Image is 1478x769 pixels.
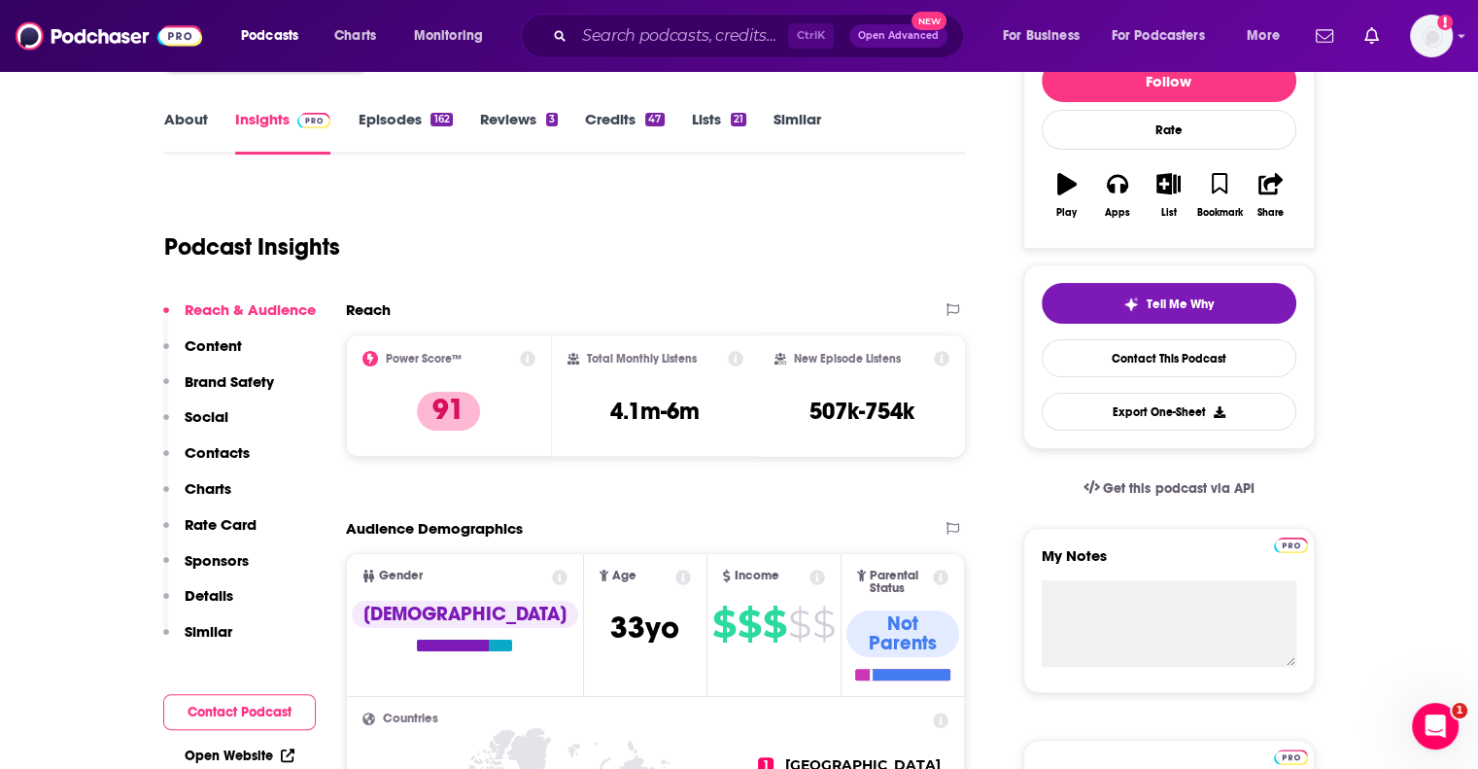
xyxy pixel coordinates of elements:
button: Sponsors [163,551,249,587]
button: Follow [1042,59,1296,102]
a: Episodes162 [358,110,452,155]
button: Brand Safety [163,372,274,408]
span: Gender [379,570,423,582]
div: 162 [430,113,452,126]
p: Sponsors [185,551,249,570]
button: Bookmark [1194,160,1245,230]
a: Lists21 [692,110,746,155]
span: $ [738,609,761,640]
div: 47 [645,113,664,126]
span: Income [735,570,779,582]
button: Charts [163,479,231,515]
span: Logged in as mindyn [1410,15,1453,57]
button: open menu [227,20,324,52]
input: Search podcasts, credits, & more... [574,20,788,52]
button: Rate Card [163,515,257,551]
h2: Reach [346,300,391,319]
span: 33 yo [610,609,679,647]
p: Brand Safety [185,372,274,391]
p: Similar [185,622,232,641]
button: Share [1245,160,1295,230]
iframe: Intercom live chat [1412,703,1459,750]
a: Similar [773,110,821,155]
button: Reach & Audience [163,300,316,336]
a: InsightsPodchaser Pro [235,110,331,155]
h2: Power Score™ [386,352,462,366]
span: Countries [383,713,438,725]
div: Share [1257,207,1284,219]
a: Credits47 [585,110,664,155]
p: 91 [417,392,480,431]
span: More [1247,22,1280,50]
button: Social [163,407,228,443]
button: open menu [1099,20,1233,52]
span: Parental Status [870,570,930,595]
h3: 507k-754k [809,397,914,426]
a: Show notifications dropdown [1308,19,1341,52]
h2: Audience Demographics [346,519,523,538]
span: Tell Me Why [1147,297,1214,312]
h1: Podcast Insights [164,232,340,262]
a: Pro website [1274,535,1308,553]
p: Social [185,407,228,426]
span: Ctrl K [788,23,834,49]
a: About [164,110,208,155]
span: Open Advanced [858,31,939,41]
div: 3 [546,113,558,126]
span: $ [788,609,810,640]
button: Apps [1092,160,1143,230]
button: Export One-Sheet [1042,393,1296,431]
div: [DEMOGRAPHIC_DATA] [352,601,578,628]
button: Play [1042,160,1092,230]
a: Pro website [1274,747,1308,765]
span: Charts [334,22,376,50]
p: Content [185,336,242,355]
button: open menu [1233,20,1304,52]
button: Similar [163,622,232,658]
h2: New Episode Listens [794,352,901,366]
div: Not Parents [846,611,960,657]
a: Get this podcast via API [1068,465,1270,512]
img: Podchaser - Follow, Share and Rate Podcasts [16,17,202,54]
button: Content [163,336,242,372]
p: Reach & Audience [185,300,316,319]
button: Contacts [163,443,250,479]
div: Rate [1042,110,1296,150]
button: tell me why sparkleTell Me Why [1042,283,1296,324]
p: Details [185,586,233,605]
span: 1 [1452,703,1467,718]
p: Charts [185,479,231,498]
a: Reviews3 [480,110,558,155]
a: Show notifications dropdown [1357,19,1387,52]
button: open menu [989,20,1104,52]
svg: Add a profile image [1437,15,1453,30]
span: Podcasts [241,22,298,50]
span: $ [712,609,736,640]
a: Contact This Podcast [1042,339,1296,377]
button: open menu [400,20,508,52]
div: Search podcasts, credits, & more... [539,14,982,58]
span: For Podcasters [1112,22,1205,50]
p: Rate Card [185,515,257,534]
div: Bookmark [1196,207,1242,219]
span: $ [812,609,835,640]
span: Monitoring [414,22,483,50]
a: Charts [322,20,388,52]
h2: Total Monthly Listens [587,352,697,366]
button: List [1143,160,1193,230]
button: Show profile menu [1410,15,1453,57]
button: Contact Podcast [163,694,316,730]
img: Podchaser Pro [1274,538,1308,553]
span: $ [763,609,786,640]
div: 21 [731,113,746,126]
img: User Profile [1410,15,1453,57]
div: List [1161,207,1177,219]
h3: 4.1m-6m [610,397,700,426]
span: Get this podcast via API [1103,480,1254,497]
img: Podchaser Pro [1274,750,1308,765]
a: Open Website [185,748,294,764]
img: Podchaser Pro [297,113,331,128]
label: My Notes [1042,546,1296,580]
button: Open AdvancedNew [849,24,947,48]
span: New [911,12,946,30]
